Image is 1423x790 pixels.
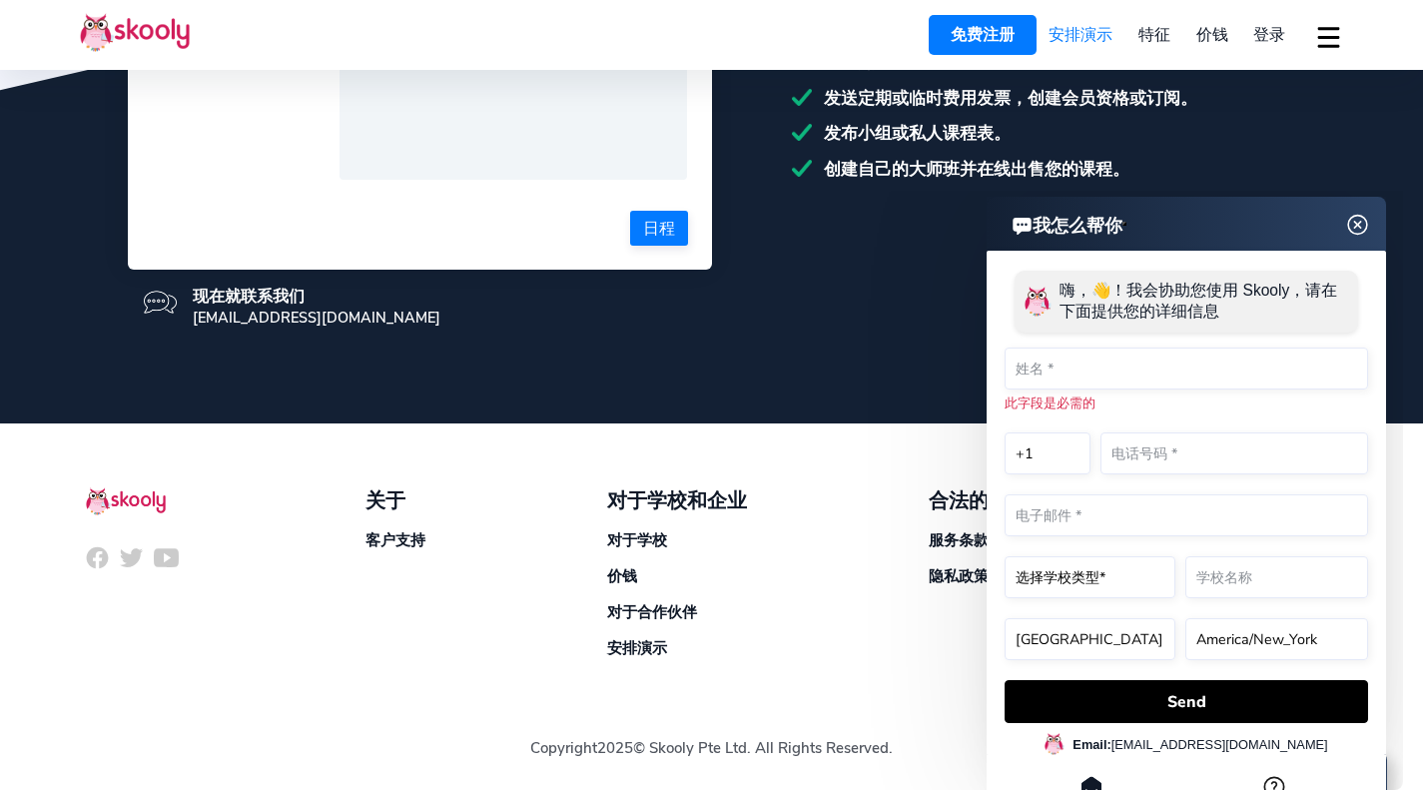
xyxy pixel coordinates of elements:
[792,122,1296,145] div: 发布小组或私人课程表。
[80,13,190,52] img: Skooly
[792,87,1296,110] div: 发送定期或临时费用发票，创建会员资格或订阅。
[1183,19,1241,51] a: 价钱
[86,487,166,515] img: Skooly
[1240,19,1298,51] a: 登录
[792,28,1296,74] div: 随时随地管理您的学校，通过电子邮件或移动应用发送通知。
[1314,14,1343,60] button: dropdown menu
[365,487,425,514] div: 关于
[607,602,697,622] a: 对于合作伙伴
[193,308,440,328] div: [EMAIL_ADDRESS][DOMAIN_NAME]
[607,530,667,550] a: 对于学校
[792,158,1296,181] div: 创建自己的大师班并在线出售您的课程。
[929,15,1037,55] a: 免费注册
[85,545,110,570] img: icon-facebook
[1253,24,1285,46] span: 登录
[193,286,440,308] div: 现在就联系我们
[607,487,747,514] div: 对于学校和企业
[630,211,688,246] button: 日程
[607,638,667,658] a: 安排演示
[1037,19,1126,51] a: 安排演示
[365,530,425,550] a: 客户支持
[119,545,144,570] img: icon-twitter
[597,738,633,758] span: 2025
[607,566,637,586] a: 价钱
[154,545,179,570] img: icon-youtube
[1125,19,1183,51] a: 特征
[1196,24,1228,46] span: 价钱
[144,286,177,319] img: icon-message
[80,658,1343,790] div: Copyright © Skooly Pte Ltd. All Rights Reserved.
[152,40,340,186] div: 细节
